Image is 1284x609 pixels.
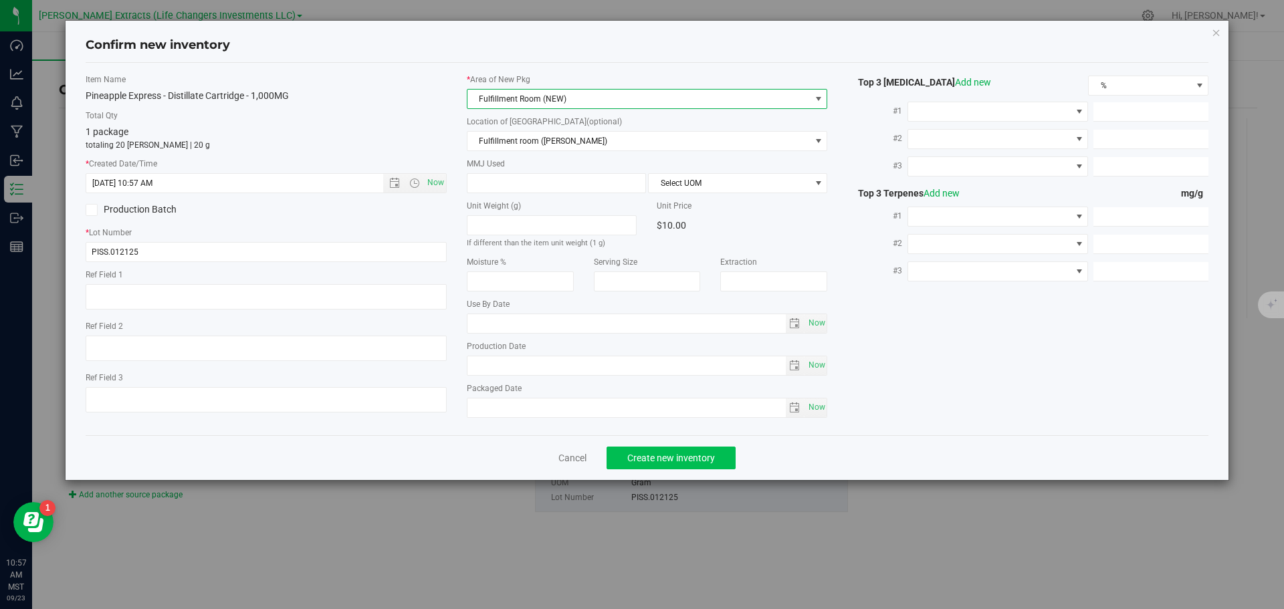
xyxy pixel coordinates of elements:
[594,256,701,268] label: Serving Size
[924,188,960,199] a: Add new
[805,356,827,375] span: select
[1181,188,1208,199] span: mg/g
[86,139,447,151] p: totaling 20 [PERSON_NAME] | 20 g
[467,74,828,86] label: Area of New Pkg
[847,99,907,123] label: #1
[467,340,828,352] label: Production Date
[86,89,447,103] div: Pineapple Express - Distillate Cartridge - 1,000MG
[86,203,256,217] label: Production Batch
[847,154,907,178] label: #3
[805,356,828,375] span: Set Current date
[657,215,827,235] div: $10.00
[907,261,1088,281] span: NO DATA FOUND
[786,356,805,375] span: select
[649,174,810,193] span: Select UOM
[86,158,447,170] label: Created Date/Time
[847,204,907,228] label: #1
[467,158,828,170] label: MMJ Used
[955,77,991,88] a: Add new
[467,90,811,108] span: Fulfillment Room (NEW)
[907,102,1088,122] span: NO DATA FOUND
[720,256,827,268] label: Extraction
[86,37,230,54] h4: Confirm new inventory
[467,239,605,247] small: If different than the item unit weight (1 g)
[86,372,447,384] label: Ref Field 3
[86,110,447,122] label: Total Qty
[86,227,447,239] label: Lot Number
[86,74,447,86] label: Item Name
[86,269,447,281] label: Ref Field 1
[786,314,805,333] span: select
[847,126,907,150] label: #2
[467,298,828,310] label: Use By Date
[907,234,1088,254] span: NO DATA FOUND
[586,117,622,126] span: (optional)
[86,320,447,332] label: Ref Field 2
[467,382,828,394] label: Packaged Date
[907,156,1088,176] span: NO DATA FOUND
[467,116,828,128] label: Location of [GEOGRAPHIC_DATA]
[847,259,907,283] label: #3
[86,126,128,137] span: 1 package
[907,207,1088,227] span: NO DATA FOUND
[847,231,907,255] label: #2
[810,132,827,150] span: select
[467,256,574,268] label: Moisture %
[847,188,960,199] span: Top 3 Terpenes
[847,77,991,88] span: Top 3 [MEDICAL_DATA]
[805,314,828,333] span: Set Current date
[467,200,637,212] label: Unit Weight (g)
[403,178,425,189] span: Open the time view
[786,398,805,417] span: select
[805,314,827,333] span: select
[805,398,828,417] span: Set Current date
[558,451,586,465] a: Cancel
[627,453,715,463] span: Create new inventory
[383,178,406,189] span: Open the date view
[657,200,827,212] label: Unit Price
[607,447,736,469] button: Create new inventory
[1089,76,1191,95] span: %
[424,173,447,193] span: Set Current date
[805,398,827,417] span: select
[39,500,56,516] iframe: Resource center unread badge
[13,502,53,542] iframe: Resource center
[907,129,1088,149] span: NO DATA FOUND
[467,132,811,150] span: Fulfillment room ([PERSON_NAME])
